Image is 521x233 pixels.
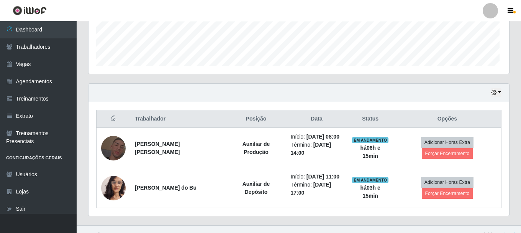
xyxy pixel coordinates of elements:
[101,172,126,204] img: 1739920078548.jpeg
[421,177,473,188] button: Adicionar Horas Extra
[306,174,339,180] time: [DATE] 11:00
[291,133,343,141] li: Início:
[306,134,339,140] time: [DATE] 08:00
[360,145,380,159] strong: há 06 h e 15 min
[13,6,47,15] img: CoreUI Logo
[352,177,388,183] span: EM ANDAMENTO
[393,110,501,128] th: Opções
[226,110,286,128] th: Posição
[101,126,126,170] img: 1690769088770.jpeg
[352,137,388,143] span: EM ANDAMENTO
[130,110,226,128] th: Trabalhador
[291,181,343,197] li: Término:
[421,137,473,148] button: Adicionar Horas Extra
[242,181,270,195] strong: Auxiliar de Depósito
[291,173,343,181] li: Início:
[422,148,473,159] button: Forçar Encerramento
[135,141,180,155] strong: [PERSON_NAME] [PERSON_NAME]
[360,185,380,199] strong: há 03 h e 15 min
[291,141,343,157] li: Término:
[347,110,393,128] th: Status
[286,110,347,128] th: Data
[135,185,197,191] strong: [PERSON_NAME] do Bu
[422,188,473,199] button: Forçar Encerramento
[242,141,270,155] strong: Auxiliar de Produção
